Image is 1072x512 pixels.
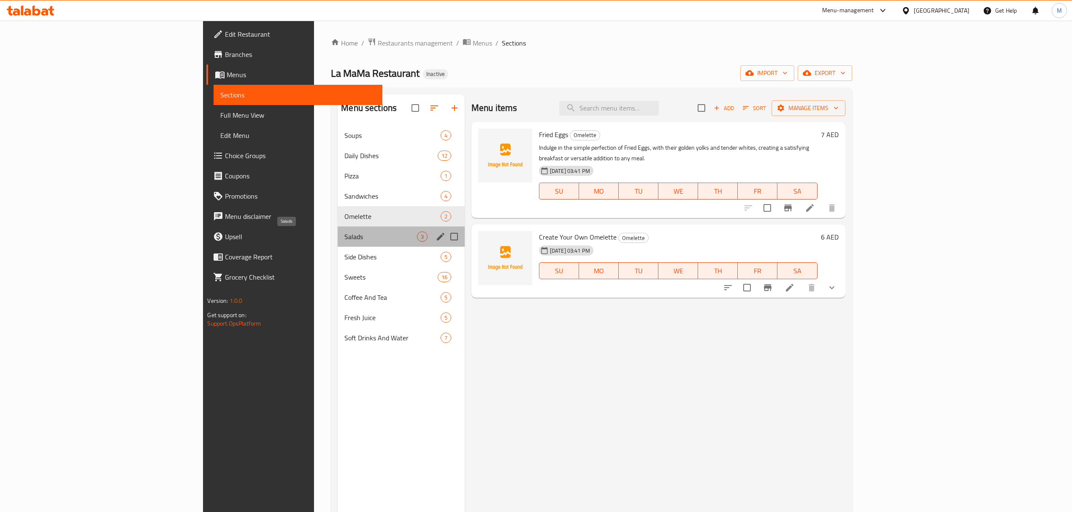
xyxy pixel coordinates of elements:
a: Grocery Checklist [206,267,382,287]
div: items [441,313,451,323]
span: TH [701,185,734,197]
a: Promotions [206,186,382,206]
h6: 7 AED [821,129,839,140]
a: Edit menu item [785,283,795,293]
div: Sweets16 [338,267,465,287]
span: 4 [441,132,451,140]
a: Edit Restaurant [206,24,382,44]
div: Soft Drinks And Water7 [338,328,465,348]
span: Coffee And Tea [344,292,440,302]
span: 5 [441,253,451,261]
span: Menus [473,38,492,48]
div: Sweets [344,272,437,282]
input: search [559,101,659,116]
div: Sandwiches [344,191,440,201]
span: 4 [441,192,451,200]
button: FR [738,262,777,279]
span: 3 [417,233,427,241]
span: Omelette [344,211,440,221]
div: items [441,191,451,201]
button: Manage items [772,100,845,116]
div: items [441,171,451,181]
div: Side Dishes5 [338,247,465,267]
div: Omelette [618,233,649,243]
img: Fried Eggs [478,129,532,183]
span: SU [543,185,576,197]
button: MO [579,183,619,199]
span: TU [622,185,655,197]
button: Sort [741,102,768,115]
button: export [798,65,852,81]
span: Select all sections [406,99,424,117]
button: SA [777,183,817,199]
div: Pizza1 [338,166,465,186]
span: Grocery Checklist [225,272,375,282]
p: Indulge in the simple perfection of Fried Eggs, with their golden yolks and tender whites, creati... [539,143,818,164]
span: 12 [438,152,451,160]
button: SU [539,183,579,199]
button: MO [579,262,619,279]
button: Branch-specific-item [758,278,778,298]
a: Menus [463,38,492,49]
span: SA [781,185,814,197]
button: show more [822,278,842,298]
div: Fresh Juice5 [338,307,465,328]
button: sort-choices [718,278,738,298]
a: Support.OpsPlatform [207,318,261,329]
a: Menu disclaimer [206,206,382,226]
button: SA [777,262,817,279]
div: Soft Drinks And Water [344,333,440,343]
button: delete [801,278,822,298]
a: Edit Menu [214,125,382,146]
span: Add item [710,102,737,115]
span: FR [741,265,774,277]
a: Edit menu item [805,203,815,213]
span: SA [781,265,814,277]
span: Sort sections [424,98,444,118]
span: export [804,68,845,78]
span: import [747,68,788,78]
svg: Show Choices [827,283,837,293]
div: items [441,211,451,221]
span: WE [662,185,695,197]
button: TH [698,262,738,279]
a: Menus [206,65,382,85]
span: Choice Groups [225,151,375,161]
a: Coverage Report [206,247,382,267]
span: Soups [344,130,440,140]
span: [DATE] 03:41 PM [547,247,593,255]
span: Inactive [423,70,448,78]
button: Add section [444,98,465,118]
span: Edit Restaurant [225,29,375,39]
a: Branches [206,44,382,65]
span: 16 [438,273,451,281]
span: MO [582,185,615,197]
span: Edit Menu [220,130,375,140]
span: 2 [441,213,451,221]
span: Coupons [225,171,375,181]
span: M [1057,6,1062,15]
button: TH [698,183,738,199]
div: items [417,232,428,242]
button: delete [822,198,842,218]
div: items [441,252,451,262]
span: WE [662,265,695,277]
a: Coupons [206,166,382,186]
a: Restaurants management [368,38,453,49]
li: / [495,38,498,48]
div: Soups4 [338,125,465,146]
a: Full Menu View [214,105,382,125]
nav: Menu sections [338,122,465,351]
span: SU [543,265,576,277]
div: Coffee And Tea5 [338,287,465,307]
img: Create Your Own Omelette [478,231,532,285]
button: edit [434,230,447,243]
div: items [441,333,451,343]
span: Select to update [758,199,776,217]
span: Pizza [344,171,440,181]
span: Omelette [619,233,648,243]
button: import [740,65,794,81]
